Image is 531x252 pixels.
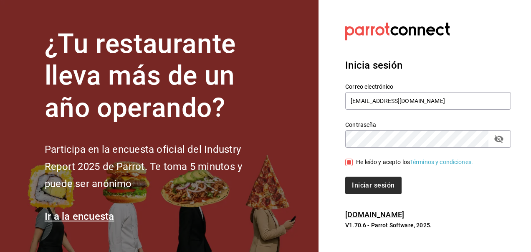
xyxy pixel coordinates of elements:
[410,159,473,165] a: Términos y condiciones.
[45,141,270,192] h2: Participa en la encuesta oficial del Industry Report 2025 de Parrot. Te toma 5 minutos y puede se...
[345,83,511,89] label: Correo electrónico
[345,177,401,194] button: Iniciar sesión
[45,211,114,222] a: Ir a la encuesta
[356,158,473,167] div: He leído y acepto los
[492,132,506,146] button: passwordField
[45,28,270,124] h1: ¿Tu restaurante lleva más de un año operando?
[345,92,511,110] input: Ingresa tu correo electrónico
[345,221,511,229] p: V1.70.6 - Parrot Software, 2025.
[345,121,511,127] label: Contraseña
[345,210,404,219] a: [DOMAIN_NAME]
[345,58,511,73] h3: Inicia sesión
